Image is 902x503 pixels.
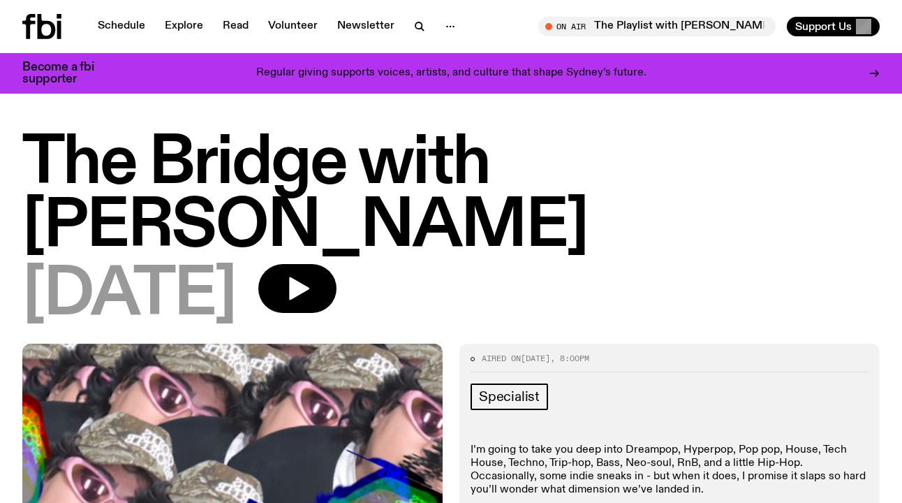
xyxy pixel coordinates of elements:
button: On AirThe Playlist with [PERSON_NAME], [PERSON_NAME], [PERSON_NAME], and Raf [538,17,776,36]
a: Schedule [89,17,154,36]
span: Support Us [795,20,852,33]
span: [DATE] [521,353,550,364]
h3: Become a fbi supporter [22,61,112,85]
a: Read [214,17,257,36]
a: Newsletter [329,17,403,36]
a: Explore [156,17,212,36]
a: Volunteer [260,17,326,36]
span: , 8:00pm [550,353,589,364]
h1: The Bridge with [PERSON_NAME] [22,133,880,258]
p: I’m going to take you deep into Dreampop, Hyperpop, Pop pop, House, Tech House, Techno, Trip-hop,... [471,444,868,497]
p: Regular giving supports voices, artists, and culture that shape Sydney’s future. [256,67,646,80]
span: Specialist [479,389,540,404]
span: [DATE] [22,264,236,327]
button: Support Us [787,17,880,36]
a: Specialist [471,384,548,410]
span: Aired on [482,353,521,364]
